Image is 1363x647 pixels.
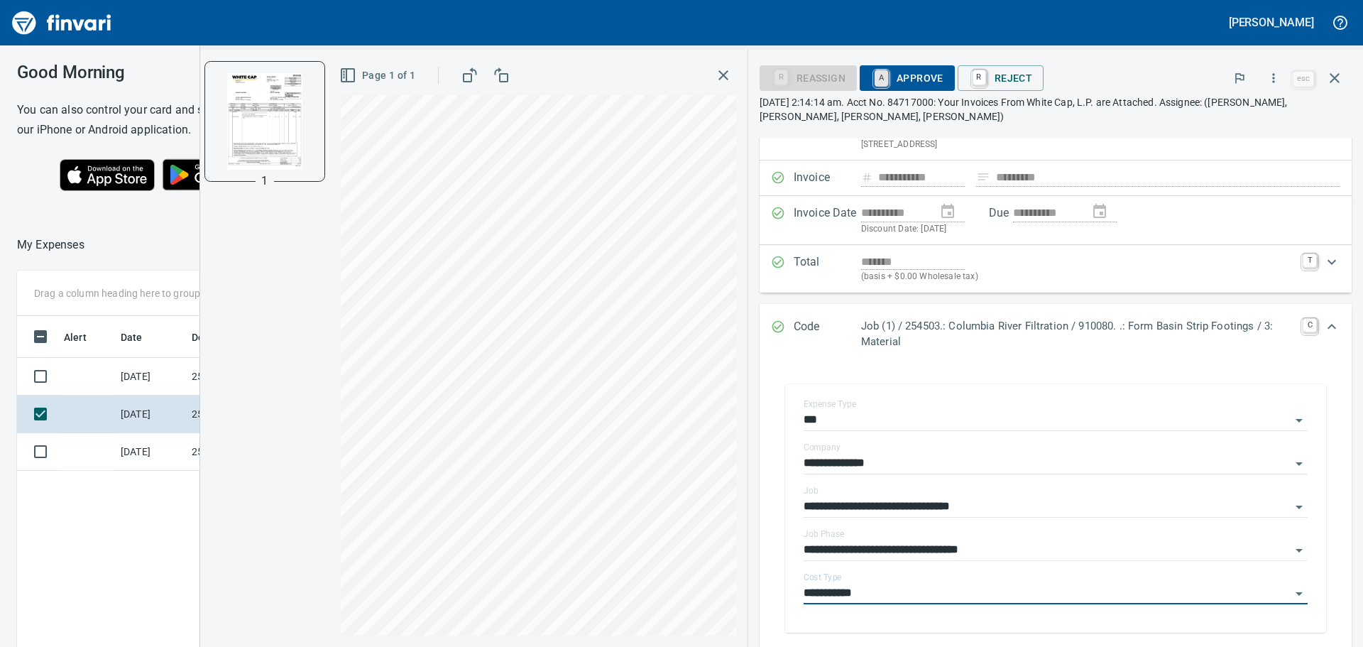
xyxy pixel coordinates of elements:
div: Expand [760,245,1352,293]
a: C [1303,318,1317,332]
button: [PERSON_NAME] [1225,11,1318,33]
button: Page 1 of 1 [336,62,421,89]
span: Approve [871,66,943,90]
p: (basis + $0.00 Wholesale tax) [861,270,1294,284]
p: My Expenses [17,236,84,254]
span: Description [192,329,263,346]
span: Description [192,329,245,346]
h3: Good Morning [17,62,319,82]
span: Close invoice [1289,61,1352,95]
label: Company [804,443,841,452]
label: Cost Type [804,573,842,582]
span: Reject [969,66,1032,90]
td: [DATE] [115,396,186,433]
h5: [PERSON_NAME] [1229,15,1314,30]
a: T [1303,254,1317,268]
a: A [875,70,888,86]
p: Job (1) / 254503.: Columbia River Filtration / 910080. .: Form Basin Strip Footings / 3: Material [861,318,1295,350]
span: Date [121,329,143,346]
span: Alert [64,329,87,346]
td: 250502-01 [186,433,314,471]
p: Total [794,254,861,284]
a: esc [1293,71,1314,87]
span: Date [121,329,161,346]
img: Finvari [9,6,115,40]
div: Expand [760,304,1352,364]
td: 254503.01 [186,396,314,433]
button: Open [1289,497,1309,517]
img: Get it on Google Play [155,151,277,198]
button: AApprove [860,65,955,91]
button: Open [1289,584,1309,604]
p: Code [794,318,861,350]
label: Job [804,486,819,495]
button: Open [1289,454,1309,474]
span: Page 1 of 1 [342,67,415,85]
button: Open [1289,540,1309,560]
td: [DATE] [115,433,186,471]
td: [DATE] [115,358,186,396]
img: Page 1 [217,73,313,170]
p: Drag a column heading here to group the table [34,286,242,300]
label: Expense Type [804,400,856,408]
button: More [1258,62,1289,94]
span: Alert [64,329,105,346]
nav: breadcrumb [17,236,84,254]
p: [DATE] 2:14:14 am. Acct No. 84717000: Your Invoices From White Cap, L.P. are Attached. Assignee: ... [760,95,1352,124]
p: 1 [261,173,268,190]
a: R [973,70,986,85]
td: 254503 [186,358,314,396]
div: Reassign [760,71,857,83]
button: Open [1289,411,1309,430]
h6: You can also control your card and submit expenses from our iPhone or Android application. [17,100,319,140]
label: Job Phase [804,530,844,538]
img: Download on the App Store [60,159,155,191]
button: RReject [958,65,1044,91]
button: Flag [1224,62,1255,94]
